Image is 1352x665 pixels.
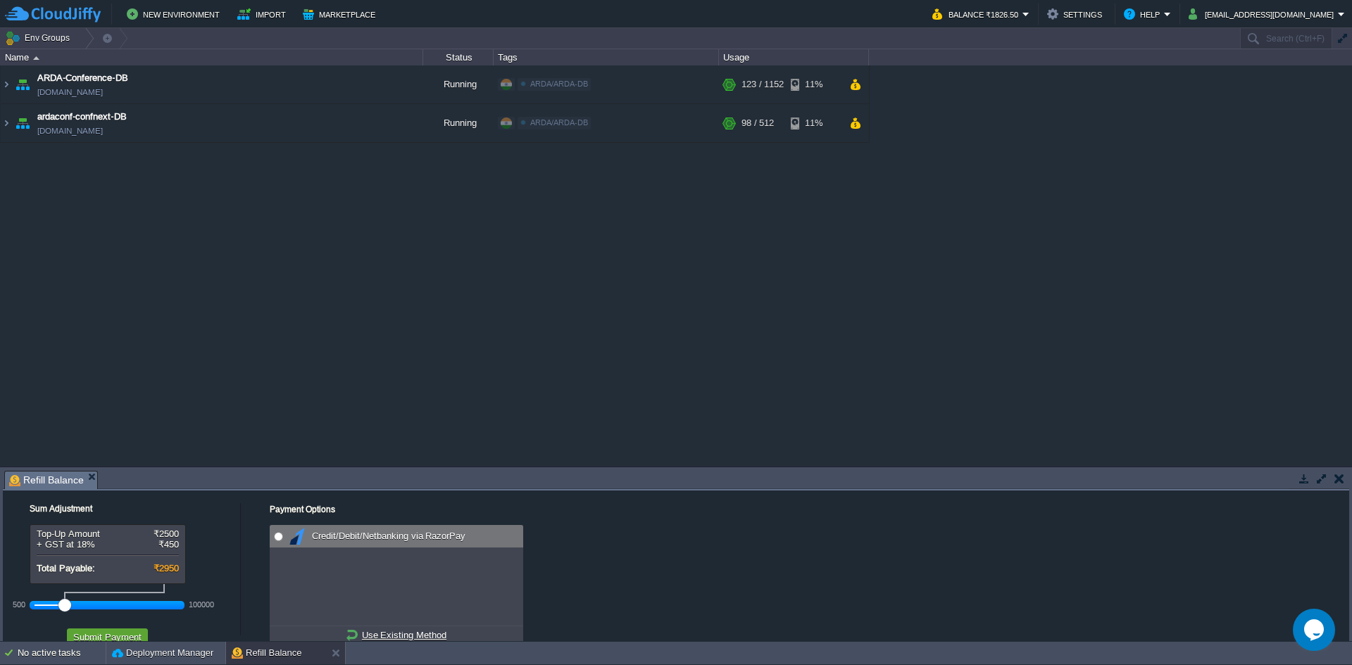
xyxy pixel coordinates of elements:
div: Running [423,104,494,142]
button: Submit Payment [69,631,146,643]
div: Total Payable: [37,563,179,574]
button: Marketplace [303,6,380,23]
div: Top-Up Amount [37,528,179,539]
button: Env Groups [5,28,75,48]
div: 500 [13,600,25,609]
span: ₹450 [158,539,179,550]
div: + GST at 18% [37,539,179,550]
img: AMDAwAAAACH5BAEAAAAALAAAAAABAAEAAAICRAEAOw== [33,56,39,60]
div: 11% [791,65,837,103]
div: 123 / 1152 [741,65,784,103]
div: 100000 [189,600,214,609]
img: CloudJiffy [5,6,101,23]
div: 98 / 512 [741,104,774,142]
button: Deployment Manager [112,646,213,660]
a: Use Existing Method [343,626,450,644]
div: 11% [791,104,837,142]
button: Settings [1047,6,1106,23]
span: ARDA/ARDA-DB [530,80,588,88]
span: Refill Balance [9,471,84,489]
div: Status [424,49,493,65]
a: ARDA-Conference-DB [37,71,128,85]
div: Name [1,49,423,65]
button: [EMAIL_ADDRESS][DOMAIN_NAME] [1189,6,1338,23]
img: AMDAwAAAACH5BAEAAAAALAAAAAABAAEAAAICRAEAOw== [1,65,12,103]
button: New Environment [127,6,224,23]
img: AMDAwAAAACH5BAEAAAAALAAAAAABAAEAAAICRAEAOw== [13,104,32,142]
button: Help [1124,6,1164,23]
span: [DOMAIN_NAME] [37,85,103,99]
label: Sum Adjustment [11,504,92,514]
span: Credit/Debit/Netbanking via RazorPay [308,531,465,541]
button: Refill Balance [232,646,302,660]
div: No active tasks [18,642,106,664]
img: AMDAwAAAACH5BAEAAAAALAAAAAABAAEAAAICRAEAOw== [13,65,32,103]
span: ARDA/ARDA-DB [530,118,588,127]
button: Balance ₹1826.50 [932,6,1022,23]
u: Use Existing Method [362,630,446,640]
span: ₹2950 [154,563,179,574]
button: Import [237,6,290,23]
iframe: chat widget [1293,609,1338,651]
img: AMDAwAAAACH5BAEAAAAALAAAAAABAAEAAAICRAEAOw== [1,104,12,142]
span: ₹2500 [154,528,179,539]
div: Usage [720,49,868,65]
a: ardaconf-confnext-DB [37,110,127,124]
div: Running [423,65,494,103]
span: [DOMAIN_NAME] [37,124,103,138]
img: razorpay.png [289,528,306,545]
div: Tags [494,49,718,65]
label: Payment Options [270,505,335,514]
